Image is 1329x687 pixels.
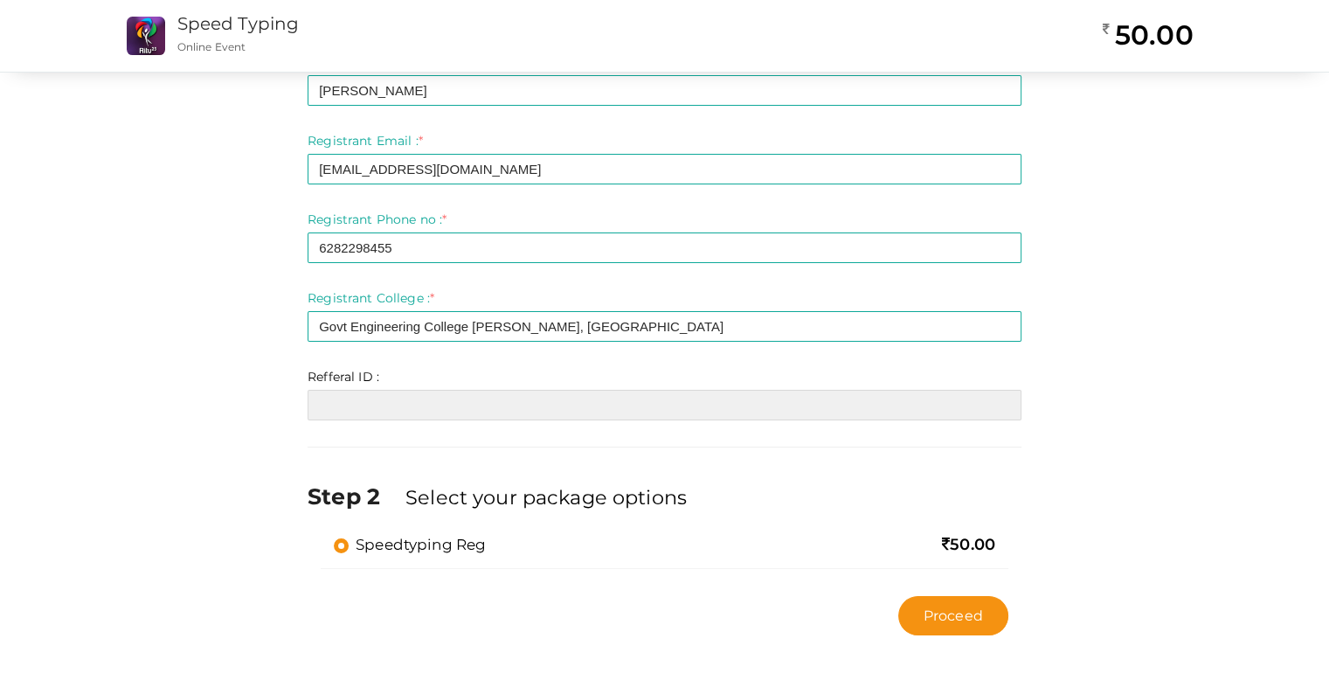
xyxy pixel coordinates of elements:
[405,483,687,511] label: Select your package options
[308,75,1021,106] input: Enter registrant name here.
[308,154,1021,184] input: Enter registrant email here.
[308,132,423,149] label: Registrant Email :
[334,534,486,555] label: Speedtyping Reg
[308,232,1021,263] input: Enter registrant phone no here.
[308,289,434,307] label: Registrant College :
[308,481,402,512] label: Step 2
[1103,17,1194,52] h2: 50.00
[942,535,995,554] span: 50.00
[177,39,842,54] p: Online Event
[177,13,300,34] a: Speed Typing
[898,596,1008,635] button: Proceed
[127,17,165,55] img: KX9F34QU_small.png
[924,606,983,626] span: Proceed
[308,368,379,385] label: Refferal ID :
[308,211,446,228] label: Registrant Phone no :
